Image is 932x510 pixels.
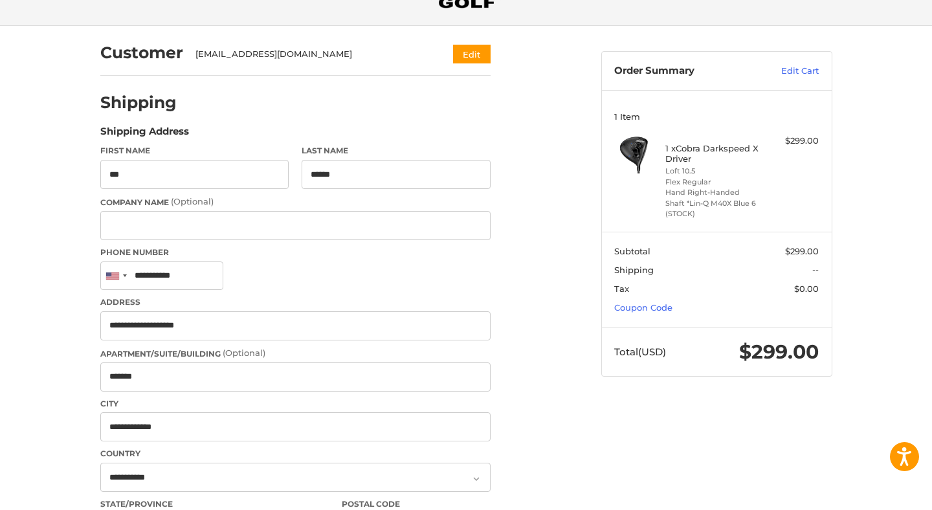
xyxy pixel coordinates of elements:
[100,43,183,63] h2: Customer
[100,124,189,145] legend: Shipping Address
[101,262,131,290] div: United States: +1
[100,296,491,308] label: Address
[768,135,819,148] div: $299.00
[665,143,764,164] h4: 1 x Cobra Darkspeed X Driver
[614,265,654,275] span: Shipping
[223,348,265,358] small: (Optional)
[665,177,764,188] li: Flex Regular
[812,265,819,275] span: --
[100,247,491,258] label: Phone Number
[100,93,177,113] h2: Shipping
[100,195,491,208] label: Company Name
[614,346,666,358] span: Total (USD)
[794,283,819,294] span: $0.00
[665,166,764,177] li: Loft 10.5
[614,302,672,313] a: Coupon Code
[785,246,819,256] span: $299.00
[614,65,753,78] h3: Order Summary
[614,111,819,122] h3: 1 Item
[825,475,932,510] iframe: Google Customer Reviews
[302,145,491,157] label: Last Name
[614,283,629,294] span: Tax
[100,347,491,360] label: Apartment/Suite/Building
[171,196,214,206] small: (Optional)
[614,246,650,256] span: Subtotal
[453,45,491,63] button: Edit
[342,498,491,510] label: Postal Code
[753,65,819,78] a: Edit Cart
[100,398,491,410] label: City
[100,498,329,510] label: State/Province
[195,48,428,61] div: [EMAIL_ADDRESS][DOMAIN_NAME]
[739,340,819,364] span: $299.00
[100,448,491,460] label: Country
[100,145,289,157] label: First Name
[665,187,764,198] li: Hand Right-Handed
[665,198,764,219] li: Shaft *Lin-Q M40X Blue 6 (STOCK)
